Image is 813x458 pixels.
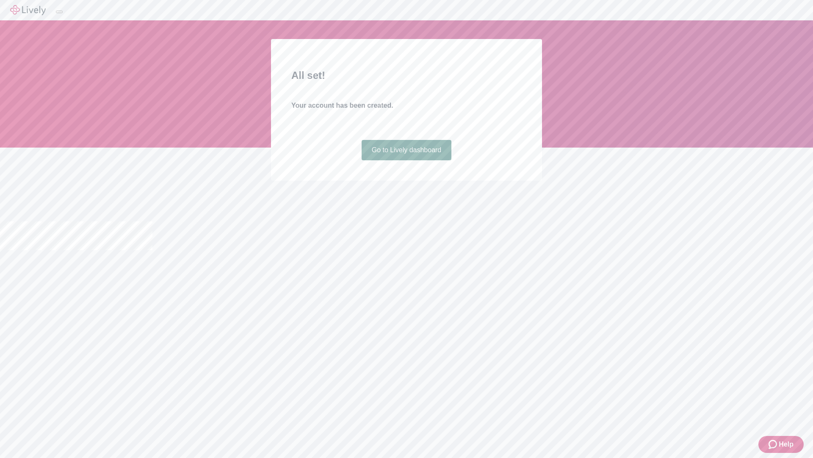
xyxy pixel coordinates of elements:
[291,101,522,111] h4: Your account has been created.
[56,11,63,13] button: Log out
[291,68,522,83] h2: All set!
[10,5,46,15] img: Lively
[769,439,779,450] svg: Zendesk support icon
[779,439,794,450] span: Help
[362,140,452,160] a: Go to Lively dashboard
[758,436,804,453] button: Zendesk support iconHelp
